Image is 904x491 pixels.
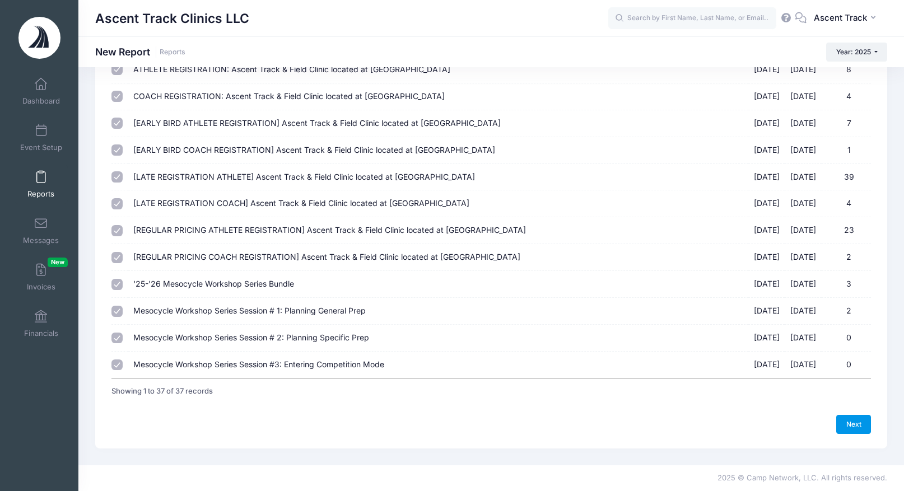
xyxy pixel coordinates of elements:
[785,57,822,83] td: [DATE]
[822,164,871,191] td: 39
[748,298,785,325] td: [DATE]
[748,217,785,244] td: [DATE]
[22,96,60,106] span: Dashboard
[836,415,871,434] a: Next
[23,236,59,245] span: Messages
[785,137,822,164] td: [DATE]
[822,83,871,110] td: 4
[785,217,822,244] td: [DATE]
[822,137,871,164] td: 1
[748,164,785,191] td: [DATE]
[822,244,871,271] td: 2
[748,244,785,271] td: [DATE]
[822,57,871,83] td: 8
[748,83,785,110] td: [DATE]
[133,252,520,261] span: [REGULAR PRICING COACH REGISTRATION] Ascent Track & Field Clinic located at [GEOGRAPHIC_DATA]
[133,172,475,181] span: [LATE REGISTRATION ATHLETE] Ascent Track & Field Clinic located at [GEOGRAPHIC_DATA]
[133,198,469,208] span: [LATE REGISTRATION COACH] Ascent Track & Field Clinic located at [GEOGRAPHIC_DATA]
[18,17,60,59] img: Ascent Track Clinics LLC
[748,190,785,217] td: [DATE]
[822,271,871,298] td: 3
[133,225,526,235] span: [REGULAR PRICING ATHLETE REGISTRATION] Ascent Track & Field Clinic located at [GEOGRAPHIC_DATA]
[785,83,822,110] td: [DATE]
[785,298,822,325] td: [DATE]
[15,118,68,157] a: Event Setup
[160,48,185,57] a: Reports
[748,137,785,164] td: [DATE]
[785,271,822,298] td: [DATE]
[807,6,887,31] button: Ascent Track
[20,143,62,152] span: Event Setup
[785,325,822,352] td: [DATE]
[95,6,249,31] h1: Ascent Track Clinics LLC
[27,282,55,292] span: Invoices
[15,211,68,250] a: Messages
[836,48,871,56] span: Year: 2025
[822,217,871,244] td: 23
[785,352,822,378] td: [DATE]
[748,57,785,83] td: [DATE]
[608,7,776,30] input: Search by First Name, Last Name, or Email...
[48,258,68,267] span: New
[24,329,58,338] span: Financials
[826,43,887,62] button: Year: 2025
[748,325,785,352] td: [DATE]
[15,258,68,297] a: InvoicesNew
[748,352,785,378] td: [DATE]
[95,46,185,58] h1: New Report
[717,473,887,482] span: 2025 © Camp Network, LLC. All rights reserved.
[822,298,871,325] td: 2
[822,110,871,137] td: 7
[15,304,68,343] a: Financials
[822,325,871,352] td: 0
[133,306,366,315] span: Mesocycle Workshop Series Session # 1: Planning General Prep
[15,165,68,204] a: Reports
[111,378,213,404] div: Showing 1 to 37 of 37 records
[133,64,450,74] span: ATHLETE REGISTRATION: Ascent Track & Field Clinic located at [GEOGRAPHIC_DATA]
[133,333,369,342] span: Mesocycle Workshop Series Session # 2: Planning Specific Prep
[785,190,822,217] td: [DATE]
[785,244,822,271] td: [DATE]
[814,12,867,24] span: Ascent Track
[748,110,785,137] td: [DATE]
[133,91,445,101] span: COACH REGISTRATION: Ascent Track & Field Clinic located at [GEOGRAPHIC_DATA]
[785,164,822,191] td: [DATE]
[133,359,384,369] span: Mesocycle Workshop Series Session #3: Entering Competition Mode
[27,189,54,199] span: Reports
[15,72,68,111] a: Dashboard
[133,279,294,288] span: '25-'26 Mesocycle Workshop Series Bundle
[785,110,822,137] td: [DATE]
[822,190,871,217] td: 4
[822,352,871,378] td: 0
[133,145,495,155] span: [EARLY BIRD COACH REGISTRATION] Ascent Track & Field Clinic located at [GEOGRAPHIC_DATA]
[133,118,501,128] span: [EARLY BIRD ATHLETE REGISTRATION] Ascent Track & Field Clinic located at [GEOGRAPHIC_DATA]
[748,271,785,298] td: [DATE]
